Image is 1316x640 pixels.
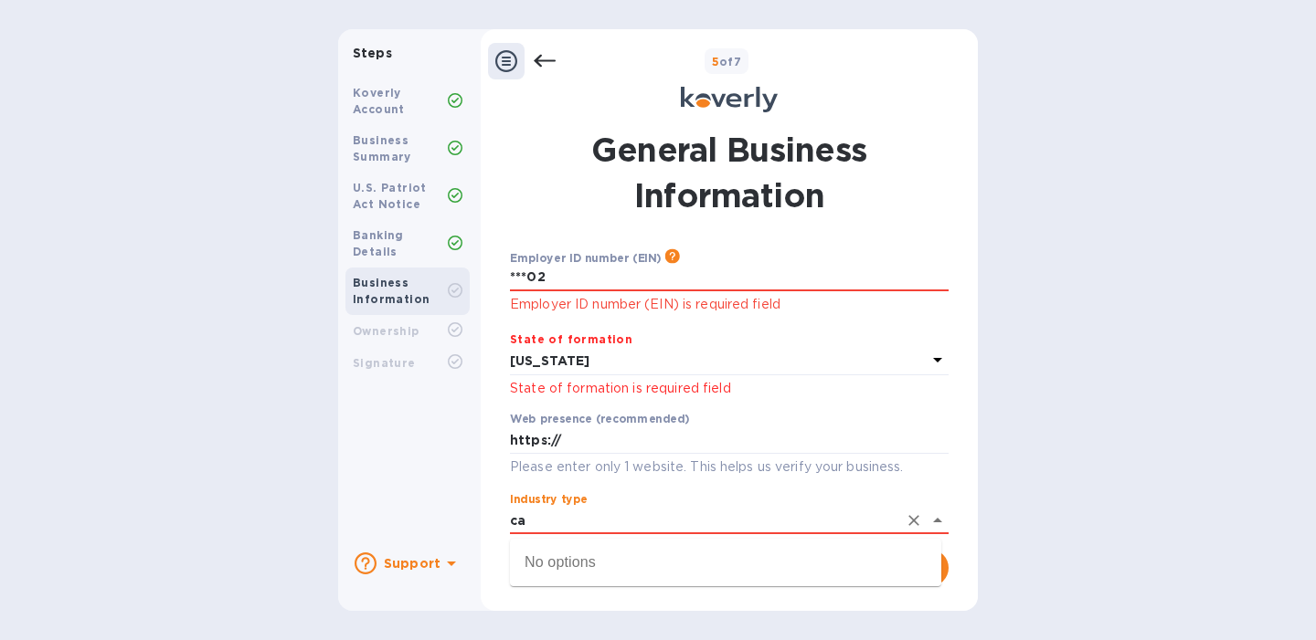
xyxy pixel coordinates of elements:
[353,86,405,116] b: Koverly Account
[925,508,950,533] button: Close
[510,294,949,315] p: Employer ID number (EIN) is required field
[712,55,719,68] span: 5
[510,127,949,218] h1: General Business Information
[353,133,411,163] b: Business Summary
[510,508,897,534] input: Select industry type and select closest match
[353,228,404,258] b: Banking Details
[510,456,949,477] p: Please enter only 1 website. This helps us verify your business.
[353,46,392,60] b: Steps
[353,181,427,211] b: U.S. Patriot Act Notice
[353,356,416,370] b: Signature
[353,324,419,338] b: Ownership
[510,539,941,586] div: No options
[353,276,430,306] b: Business Information
[510,379,949,398] p: State of formation is required field
[510,264,949,291] input: Enter employer ID number (EIN)
[384,556,440,571] b: Support
[510,353,589,368] b: [US_STATE]
[510,414,689,425] label: Web presence (recommended)
[712,55,742,68] b: of 7
[510,332,632,346] b: State of formation
[510,251,677,264] div: Employer ID number (EIN)
[901,508,927,533] button: Clear
[510,494,588,505] label: Industry type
